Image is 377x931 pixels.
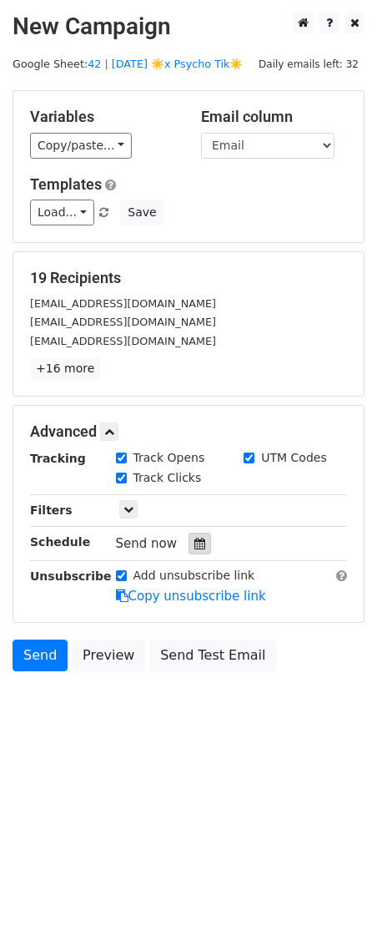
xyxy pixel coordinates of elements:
a: Preview [72,640,145,671]
a: 42 | [DATE] ☀️x Psycho Tik☀️ [88,58,243,70]
label: Track Opens [133,449,205,467]
small: Google Sheet: [13,58,244,70]
span: Send now [116,536,178,551]
a: Load... [30,200,94,225]
h2: New Campaign [13,13,364,41]
button: Save [120,200,163,225]
small: [EMAIL_ADDRESS][DOMAIN_NAME] [30,316,216,328]
span: Daily emails left: 32 [253,55,364,73]
h5: Variables [30,108,176,126]
a: Templates [30,175,102,193]
a: Copy/paste... [30,133,132,159]
strong: Schedule [30,535,90,549]
a: Send Test Email [149,640,276,671]
small: [EMAIL_ADDRESS][DOMAIN_NAME] [30,335,216,347]
a: Send [13,640,68,671]
strong: Unsubscribe [30,569,112,583]
label: UTM Codes [261,449,326,467]
h5: Email column [201,108,347,126]
small: [EMAIL_ADDRESS][DOMAIN_NAME] [30,297,216,310]
a: Copy unsubscribe link [116,589,266,604]
strong: Filters [30,503,73,517]
a: Daily emails left: 32 [253,58,364,70]
iframe: Chat Widget [294,851,377,931]
h5: 19 Recipients [30,269,347,287]
a: +16 more [30,358,100,379]
strong: Tracking [30,452,86,465]
h5: Advanced [30,422,347,441]
label: Track Clicks [133,469,202,487]
label: Add unsubscribe link [133,567,255,584]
